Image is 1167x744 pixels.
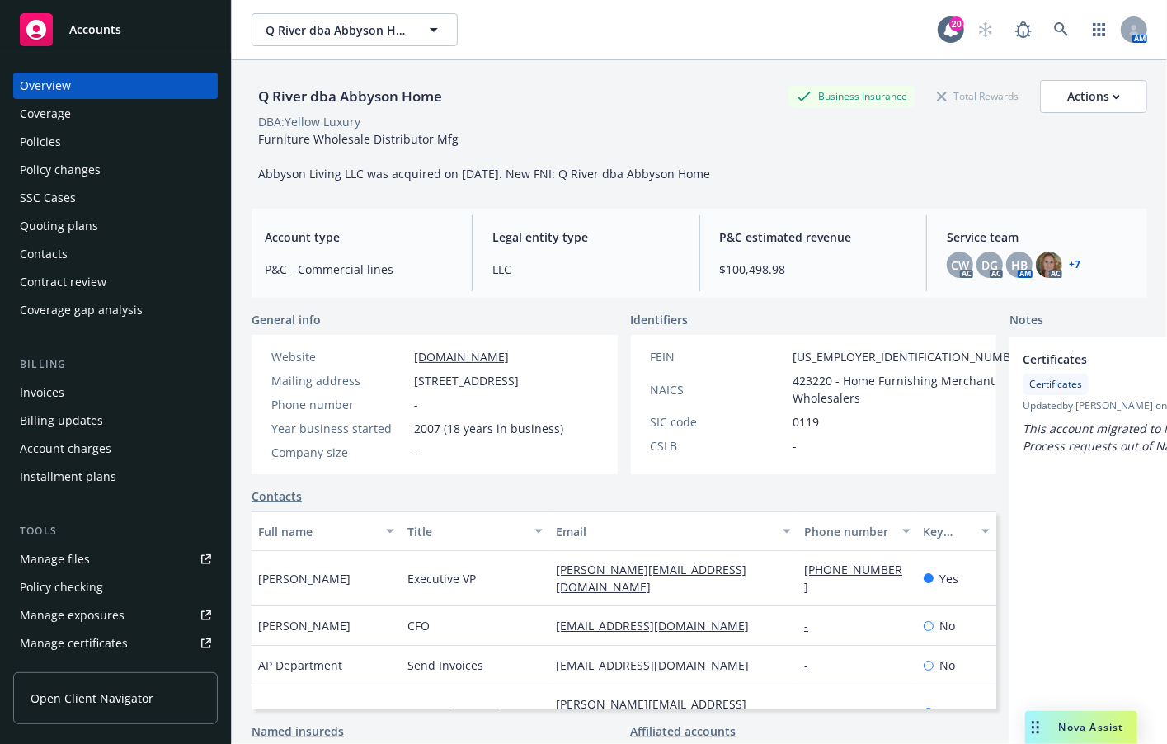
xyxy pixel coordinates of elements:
span: - [793,437,798,454]
a: [EMAIL_ADDRESS][DOMAIN_NAME] [556,657,762,673]
span: Open Client Navigator [31,690,153,707]
span: 2007 (18 years in business) [414,420,563,437]
a: +7 [1069,260,1080,270]
div: Tools [13,523,218,539]
div: Contract review [20,269,106,295]
span: No [940,657,956,674]
a: Policy changes [13,157,218,183]
div: 20 [949,16,964,31]
a: - [804,657,821,673]
div: Billing updates [20,407,103,434]
div: Billing [13,356,218,373]
a: [DOMAIN_NAME] [414,349,509,365]
span: $100,498.98 [720,261,907,278]
span: Notes [1009,311,1043,331]
div: Installment plans [20,464,116,490]
span: Send Invoices [407,657,483,674]
div: Invoices [20,379,64,406]
a: Account charges [13,436,218,462]
a: Coverage gap analysis [13,297,218,323]
span: Service team [947,228,1134,246]
div: Company size [271,444,407,461]
div: Manage files [20,546,90,572]
span: Furniture Wholesale Distributor Mfg Abbyson Living LLC was acquired on [DATE]. New FNI: Q River d... [258,131,710,181]
span: AP Department [258,657,342,674]
span: DG [981,257,998,274]
a: Contacts [252,487,302,505]
span: 423220 - Home Furnishing Merchant Wholesalers [793,372,1029,407]
div: Drag to move [1025,711,1046,744]
a: [PERSON_NAME][EMAIL_ADDRESS][DOMAIN_NAME] [556,696,746,729]
div: FEIN [651,348,787,365]
div: CSLB [651,437,787,454]
a: [PERSON_NAME][EMAIL_ADDRESS][DOMAIN_NAME] [556,562,746,595]
a: - [804,705,821,721]
div: Manage claims [20,658,103,685]
span: Accounting Analyst [407,704,513,722]
button: Actions [1040,80,1147,113]
button: Full name [252,511,401,551]
span: [STREET_ADDRESS] [414,372,519,389]
span: P&C estimated revenue [720,228,907,246]
button: Q River dba Abbyson Home [252,13,458,46]
div: Title [407,523,525,540]
span: Certificates [1029,377,1082,392]
span: - [414,396,418,413]
span: Q River dba Abbyson Home [266,21,408,39]
span: - [414,444,418,461]
a: Manage claims [13,658,218,685]
span: Executive VP [407,570,476,587]
div: Contacts [20,241,68,267]
img: photo [1036,252,1062,278]
div: Quoting plans [20,213,98,239]
a: Manage exposures [13,602,218,629]
span: CFO [407,617,430,634]
div: Actions [1067,81,1120,112]
div: Manage certificates [20,630,128,657]
a: Quoting plans [13,213,218,239]
button: Key contact [917,511,996,551]
span: [PERSON_NAME] [258,617,351,634]
a: Manage files [13,546,218,572]
div: Overview [20,73,71,99]
div: SSC Cases [20,185,76,211]
span: [US_EMPLOYER_IDENTIFICATION_NUMBER] [793,348,1029,365]
div: DBA: Yellow Luxury [258,113,360,130]
div: Email [556,523,773,540]
span: No [940,617,956,634]
button: Nova Assist [1025,711,1137,744]
div: SIC code [651,413,787,431]
a: Manage certificates [13,630,218,657]
span: [PERSON_NAME] [258,704,351,722]
a: Start snowing [969,13,1002,46]
button: Title [401,511,550,551]
a: Search [1045,13,1078,46]
a: Accounts [13,7,218,53]
a: Coverage [13,101,218,127]
a: Overview [13,73,218,99]
div: Account charges [20,436,111,462]
div: Q River dba Abbyson Home [252,86,449,107]
div: Policies [20,129,61,155]
span: Yes [940,570,959,587]
a: Affiliated accounts [631,723,736,740]
a: Contract review [13,269,218,295]
a: - [804,618,821,633]
div: Mailing address [271,372,407,389]
div: Coverage gap analysis [20,297,143,323]
div: Policy checking [20,574,103,600]
span: HB [1011,257,1028,274]
div: Policy changes [20,157,101,183]
div: Coverage [20,101,71,127]
a: SSC Cases [13,185,218,211]
a: Switch app [1083,13,1116,46]
a: Installment plans [13,464,218,490]
span: 0119 [793,413,820,431]
a: Invoices [13,379,218,406]
a: [EMAIL_ADDRESS][DOMAIN_NAME] [556,618,762,633]
div: Website [271,348,407,365]
span: Nova Assist [1059,720,1124,734]
a: Billing updates [13,407,218,434]
a: [PHONE_NUMBER] [804,562,902,595]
